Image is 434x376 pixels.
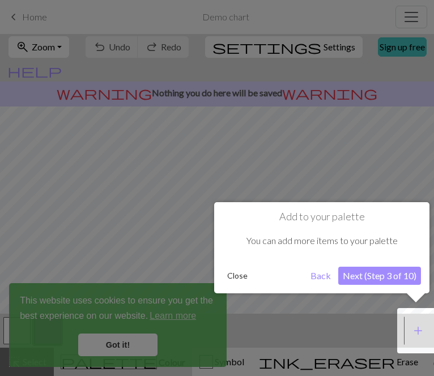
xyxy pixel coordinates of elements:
button: Next (Step 3 of 10) [338,267,421,285]
button: Close [223,267,252,284]
h1: Add to your palette [223,211,421,223]
div: You can add more items to your palette [223,223,421,258]
button: Back [306,267,335,285]
div: Add to your palette [214,202,429,293]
